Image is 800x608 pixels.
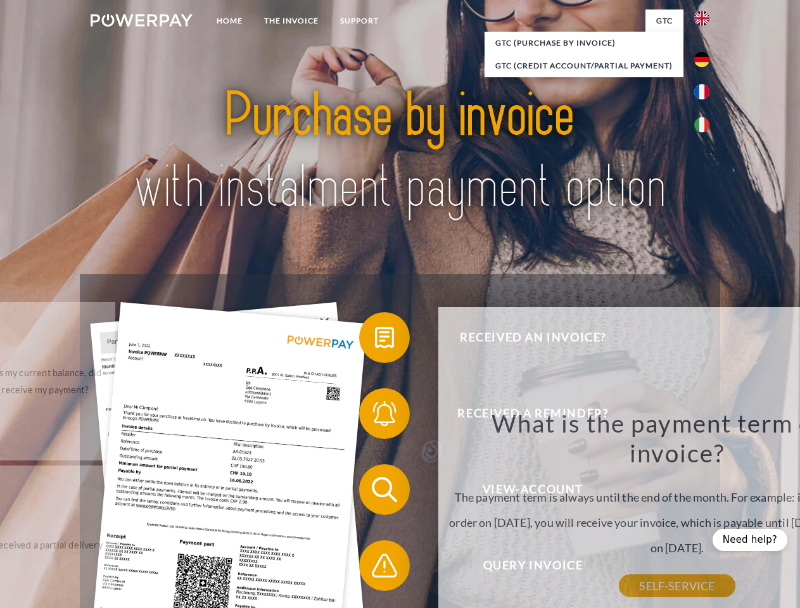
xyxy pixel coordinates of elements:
[369,474,400,505] img: qb_search.svg
[619,574,735,597] a: SELF-SERVICE
[694,117,709,132] img: it
[369,550,400,581] img: qb_warning.svg
[713,529,787,551] div: Need help?
[329,9,390,32] a: Support
[645,9,683,32] a: GTC
[485,54,683,77] a: GTC (Credit account/partial payment)
[694,11,709,26] img: en
[206,9,253,32] a: Home
[121,61,679,243] img: title-powerpay_en.svg
[694,84,709,99] img: fr
[359,540,689,591] button: Query Invoice
[91,14,193,27] img: logo-powerpay-white.svg
[485,32,683,54] a: GTC (Purchase by invoice)
[694,52,709,67] img: de
[253,9,329,32] a: THE INVOICE
[359,464,689,515] button: View-Account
